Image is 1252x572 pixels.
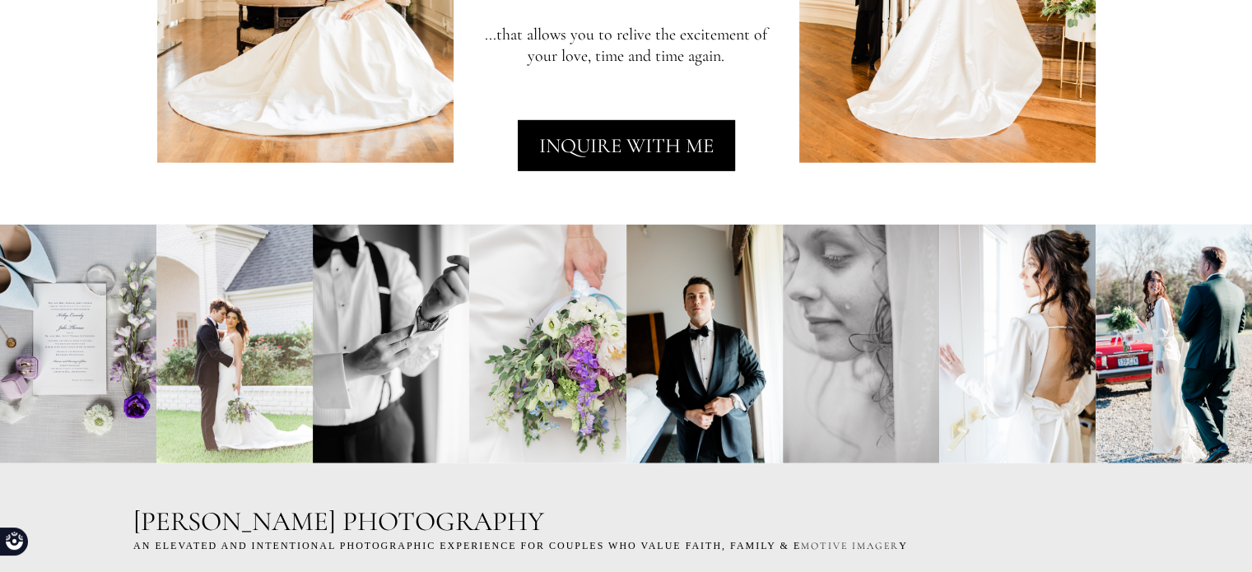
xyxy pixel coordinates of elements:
h2: An elevated AND intentional Photographic Experience for Couples WHO VALUE F AMILY & e y [133,540,1119,553]
h2: ...that allows you to relive the excitement of your love, time and time again. [470,24,783,67]
a: INQUIRE WITH ME [518,120,735,171]
span: AITh, F [691,540,736,551]
span: [PERSON_NAME] PHOTOGRAPHY [133,505,544,537]
span: motive imager [801,540,899,551]
span: INQUIRE WITH ME [539,133,714,158]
